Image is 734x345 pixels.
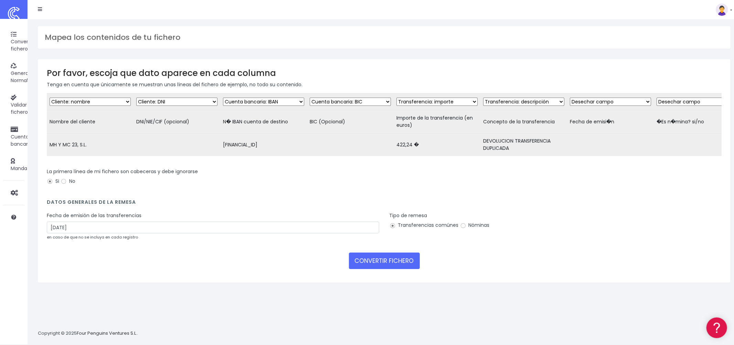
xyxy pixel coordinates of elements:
label: La primera línea de mi fichero son cabeceras y debe ignorarse [47,168,198,175]
small: en caso de que no se incluya en cada registro [47,234,138,240]
a: Four Penguins Ventures S.L. [77,330,137,336]
label: Transferencias comúnes [390,222,459,229]
td: MH Y MC 23, S.L. [47,133,134,156]
p: Tenga en cuenta que únicamente se muestran unas líneas del fichero de ejemplo, no todo su contenido. [47,81,722,88]
h4: Datos generales de la remesa [47,199,722,209]
a: Mandatos [3,153,24,177]
td: N� IBAN cuenta de destino [220,110,307,133]
label: No [61,178,75,185]
td: Nombre del cliente [47,110,134,133]
img: logo [5,5,22,22]
img: profile [716,3,728,16]
label: Fecha de emisión de las transferencias [47,212,141,219]
h3: Mapea los contenidos de tu fichero [45,33,724,42]
label: Tipo de remesa [390,212,427,219]
td: Concepto de la transferencia [480,110,567,133]
td: DNI/NIE/CIF (opcional) [134,110,220,133]
td: DEVOLUCION TRANSFERENCIA DUPLICADA [480,133,567,156]
a: Generar Norma58 [3,57,24,89]
a: Validar fichero [3,89,24,121]
a: Convertir fichero [3,26,24,57]
p: Copyright © 2025 . [38,330,138,337]
td: 422,24 � [394,133,480,156]
td: Importe de la transferencia (en euros) [394,110,480,133]
td: [FINANCIAL_ID] [220,133,307,156]
h3: Por favor, escoja que dato aparece en cada columna [47,68,722,78]
td: Fecha de emisi�n [567,110,654,133]
label: Nóminas [460,222,490,229]
td: BIC (Opcional) [307,110,394,133]
a: Cuentas bancarias [3,121,24,152]
label: Si [47,178,59,185]
button: CONVERTIR FICHERO [349,253,420,269]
